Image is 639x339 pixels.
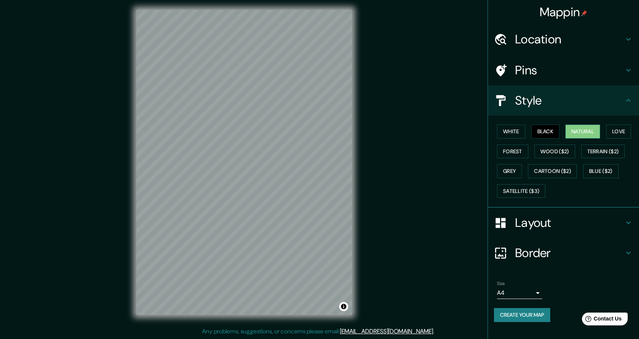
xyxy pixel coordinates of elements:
[340,327,433,335] a: [EMAIL_ADDRESS][DOMAIN_NAME]
[583,164,619,178] button: Blue ($2)
[515,32,624,47] h4: Location
[531,125,560,139] button: Black
[497,287,542,299] div: A4
[488,55,639,85] div: Pins
[515,93,624,108] h4: Style
[565,125,600,139] button: Natural
[488,24,639,54] div: Location
[497,145,528,159] button: Forest
[202,327,434,336] p: Any problems, suggestions, or concerns please email .
[572,310,631,331] iframe: Help widget launcher
[488,238,639,268] div: Border
[497,164,522,178] button: Grey
[581,145,625,159] button: Terrain ($2)
[515,215,624,230] h4: Layout
[494,308,550,322] button: Create your map
[488,208,639,238] div: Layout
[515,245,624,260] h4: Border
[606,125,631,139] button: Love
[497,125,525,139] button: White
[497,184,545,198] button: Satellite ($3)
[515,63,624,78] h4: Pins
[136,10,352,315] canvas: Map
[434,327,435,336] div: .
[540,5,588,20] h4: Mappin
[435,327,437,336] div: .
[528,164,577,178] button: Cartoon ($2)
[534,145,575,159] button: Wood ($2)
[488,85,639,116] div: Style
[339,302,348,311] button: Toggle attribution
[581,10,587,16] img: pin-icon.png
[497,280,505,287] label: Size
